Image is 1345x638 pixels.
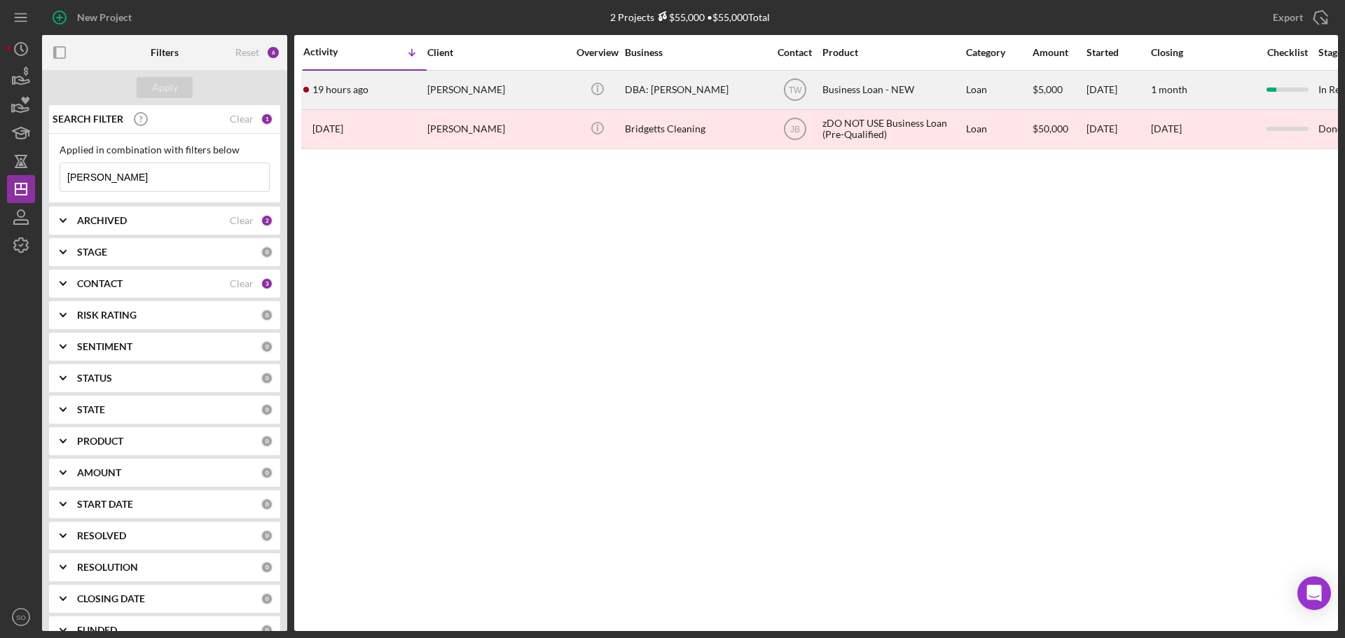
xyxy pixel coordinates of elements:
[137,77,193,98] button: Apply
[261,529,273,542] div: 0
[152,77,178,98] div: Apply
[822,111,963,148] div: zDO NOT USE Business Loan (Pre-Qualified)
[77,341,132,352] b: SENTIMENT
[53,113,123,125] b: SEARCH FILTER
[77,625,117,636] b: FUNDED
[625,71,765,109] div: DBA: [PERSON_NAME]
[427,111,567,148] div: [PERSON_NAME]
[77,530,126,541] b: RESOLVED
[261,466,273,479] div: 0
[1087,47,1150,58] div: Started
[261,561,273,574] div: 0
[788,85,801,95] text: TW
[966,71,1031,109] div: Loan
[1033,111,1085,148] div: $50,000
[966,47,1031,58] div: Category
[230,278,254,289] div: Clear
[312,84,368,95] time: 2025-10-13 19:41
[571,47,623,58] div: Overview
[822,47,963,58] div: Product
[1033,83,1063,95] span: $5,000
[77,593,145,604] b: CLOSING DATE
[1033,47,1085,58] div: Amount
[77,562,138,573] b: RESOLUTION
[60,144,270,155] div: Applied in combination with filters below
[261,340,273,353] div: 0
[77,278,123,289] b: CONTACT
[261,277,273,290] div: 3
[261,498,273,511] div: 0
[42,4,146,32] button: New Project
[261,435,273,448] div: 0
[77,499,133,510] b: START DATE
[1257,47,1317,58] div: Checklist
[1259,4,1338,32] button: Export
[261,372,273,384] div: 0
[261,113,273,125] div: 1
[303,46,365,57] div: Activity
[235,47,259,58] div: Reset
[77,215,127,226] b: ARCHIVED
[261,592,273,605] div: 0
[7,603,35,631] button: SO
[768,47,821,58] div: Contact
[1297,576,1331,610] div: Open Intercom Messenger
[427,71,567,109] div: [PERSON_NAME]
[77,310,137,321] b: RISK RATING
[230,113,254,125] div: Clear
[77,4,132,32] div: New Project
[1087,111,1150,148] div: [DATE]
[261,214,273,227] div: 2
[261,624,273,637] div: 0
[610,11,770,23] div: 2 Projects • $55,000 Total
[654,11,705,23] div: $55,000
[77,373,112,384] b: STATUS
[266,46,280,60] div: 6
[230,215,254,226] div: Clear
[77,247,107,258] b: STAGE
[625,111,765,148] div: Bridgetts Cleaning
[77,436,123,447] b: PRODUCT
[822,71,963,109] div: Business Loan - NEW
[1087,71,1150,109] div: [DATE]
[1151,83,1187,95] time: 1 month
[16,613,26,621] text: SO
[789,125,799,134] text: JB
[151,47,179,58] b: Filters
[77,467,121,478] b: AMOUNT
[261,403,273,416] div: 0
[261,309,273,321] div: 0
[1151,47,1256,58] div: Closing
[77,404,105,415] b: STATE
[966,111,1031,148] div: Loan
[625,47,765,58] div: Business
[312,123,343,134] time: 2022-12-12 15:18
[1273,4,1303,32] div: Export
[427,47,567,58] div: Client
[1151,123,1182,134] time: [DATE]
[261,246,273,258] div: 0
